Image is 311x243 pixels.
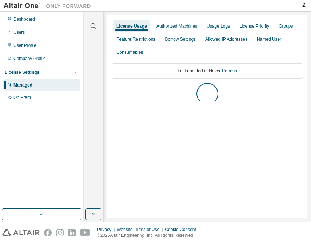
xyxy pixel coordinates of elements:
div: Dashboard [13,16,35,22]
div: Privacy [97,227,117,232]
div: User Profile [13,43,36,48]
div: Consumables [116,49,143,55]
img: youtube.svg [80,229,91,236]
div: License Settings [5,69,39,75]
div: Company Profile [13,56,46,61]
div: Usage Logs [207,23,230,29]
a: Refresh [222,68,237,73]
img: altair_logo.svg [2,229,40,236]
img: Altair One [4,2,95,9]
div: Groups [279,23,293,29]
div: Named User [257,36,281,42]
div: Last updated at: Never [112,63,303,79]
div: Managed [13,82,32,88]
div: License Priority [239,23,269,29]
img: instagram.svg [56,229,64,236]
div: Website Terms of Use [117,227,165,232]
div: Users [13,29,25,35]
div: Borrow Settings [165,36,196,42]
div: Feature Restrictions [116,36,155,42]
div: License Usage [116,23,147,29]
div: On Prem [13,95,31,100]
div: Authorized Machines [156,23,197,29]
img: linkedin.svg [68,229,76,236]
div: Cookie Consent [165,227,200,232]
div: Allowed IP Addresses [205,36,247,42]
img: facebook.svg [44,229,52,236]
p: © 2025 Altair Engineering, Inc. All Rights Reserved. [97,232,200,239]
